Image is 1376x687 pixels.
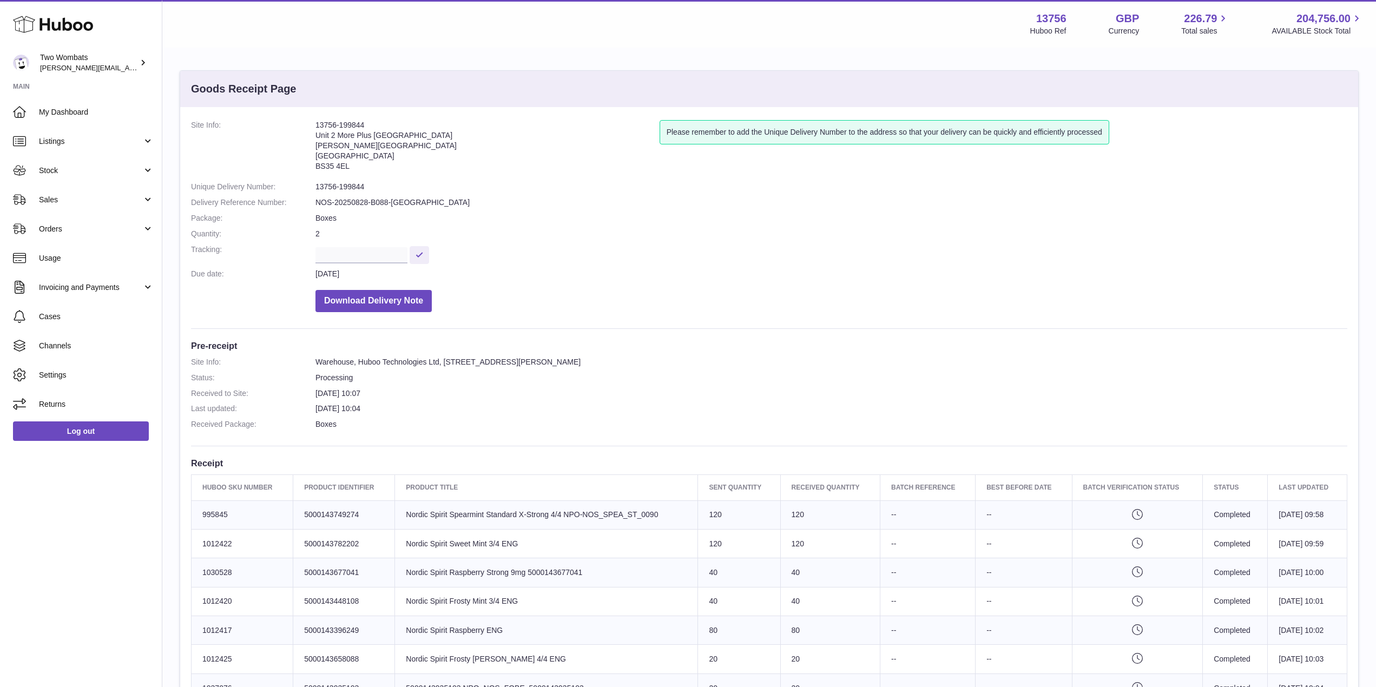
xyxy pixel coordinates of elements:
th: Batch Reference [880,475,976,500]
td: 5000143749274 [293,500,395,529]
dt: Status: [191,373,315,383]
td: Completed [1203,587,1268,616]
td: -- [976,587,1072,616]
td: 1012417 [192,616,293,645]
td: Completed [1203,500,1268,529]
td: 5000143658088 [293,645,395,673]
td: -- [880,529,976,558]
h3: Receipt [191,457,1347,469]
dd: 2 [315,229,1347,239]
td: [DATE] 09:59 [1268,529,1347,558]
td: 5000143677041 [293,558,395,587]
div: Huboo Ref [1030,26,1066,36]
th: Received Quantity [780,475,880,500]
span: Cases [39,312,154,322]
dd: Processing [315,373,1347,383]
td: Completed [1203,529,1268,558]
div: Please remember to add the Unique Delivery Number to the address so that your delivery can be qui... [660,120,1109,144]
td: 40 [780,587,880,616]
dd: Boxes [315,419,1347,430]
td: 40 [780,558,880,587]
dt: Received Package: [191,419,315,430]
span: Settings [39,370,154,380]
td: Nordic Spirit Frosty [PERSON_NAME] 4/4 ENG [395,645,698,673]
a: Log out [13,421,149,441]
td: [DATE] 10:02 [1268,616,1347,645]
dd: Boxes [315,213,1347,223]
td: -- [880,500,976,529]
td: -- [880,616,976,645]
a: 226.79 Total sales [1181,11,1229,36]
button: Download Delivery Note [315,290,432,312]
td: -- [976,529,1072,558]
td: [DATE] 10:01 [1268,587,1347,616]
td: 20 [698,645,780,673]
td: [DATE] 10:03 [1268,645,1347,673]
th: Product Identifier [293,475,395,500]
td: 5000143782202 [293,529,395,558]
span: Orders [39,224,142,234]
dt: Delivery Reference Number: [191,197,315,208]
td: -- [880,558,976,587]
span: Listings [39,136,142,147]
td: [DATE] 09:58 [1268,500,1347,529]
td: 40 [698,587,780,616]
dd: NOS-20250828-B088-[GEOGRAPHIC_DATA] [315,197,1347,208]
td: -- [976,645,1072,673]
address: 13756-199844 Unit 2 More Plus [GEOGRAPHIC_DATA] [PERSON_NAME][GEOGRAPHIC_DATA] [GEOGRAPHIC_DATA] ... [315,120,660,176]
td: 120 [780,500,880,529]
td: Nordic Spirit Spearmint Standard X-Strong 4/4 NPO-NOS_SPEA_ST_0090 [395,500,698,529]
div: Two Wombats [40,52,137,73]
span: 204,756.00 [1296,11,1351,26]
td: 5000143448108 [293,587,395,616]
td: 1012420 [192,587,293,616]
span: Channels [39,341,154,351]
td: -- [976,616,1072,645]
dd: Warehouse, Huboo Technologies Ltd, [STREET_ADDRESS][PERSON_NAME] [315,357,1347,367]
td: 120 [698,529,780,558]
span: Invoicing and Payments [39,282,142,293]
td: [DATE] 10:00 [1268,558,1347,587]
dt: Site Info: [191,357,315,367]
td: Nordic Spirit Sweet Mint 3/4 ENG [395,529,698,558]
span: Total sales [1181,26,1229,36]
td: 120 [698,500,780,529]
td: 80 [698,616,780,645]
th: Batch Verification Status [1072,475,1203,500]
td: Completed [1203,645,1268,673]
td: 120 [780,529,880,558]
dt: Tracking: [191,245,315,263]
span: Returns [39,399,154,409]
td: 5000143396249 [293,616,395,645]
td: 80 [780,616,880,645]
th: Best Before Date [976,475,1072,500]
dt: Site Info: [191,120,315,176]
img: philip.carroll@twowombats.com [13,55,29,71]
td: 20 [780,645,880,673]
span: Stock [39,166,142,176]
td: Completed [1203,558,1268,587]
h3: Goods Receipt Page [191,82,297,96]
td: -- [976,500,1072,529]
td: 995845 [192,500,293,529]
dt: Unique Delivery Number: [191,182,315,192]
span: Usage [39,253,154,263]
strong: 13756 [1036,11,1066,26]
dd: [DATE] 10:04 [315,404,1347,414]
dt: Last updated: [191,404,315,414]
td: Nordic Spirit Frosty Mint 3/4 ENG [395,587,698,616]
td: 40 [698,558,780,587]
th: Huboo SKU Number [192,475,293,500]
dt: Received to Site: [191,388,315,399]
th: Product title [395,475,698,500]
td: Nordic Spirit Raspberry ENG [395,616,698,645]
div: Currency [1109,26,1140,36]
span: Sales [39,195,142,205]
td: -- [880,645,976,673]
dt: Due date: [191,269,315,279]
th: Status [1203,475,1268,500]
td: Nordic Spirit Raspberry Strong 9mg 5000143677041 [395,558,698,587]
td: 1012422 [192,529,293,558]
span: My Dashboard [39,107,154,117]
td: 1012425 [192,645,293,673]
